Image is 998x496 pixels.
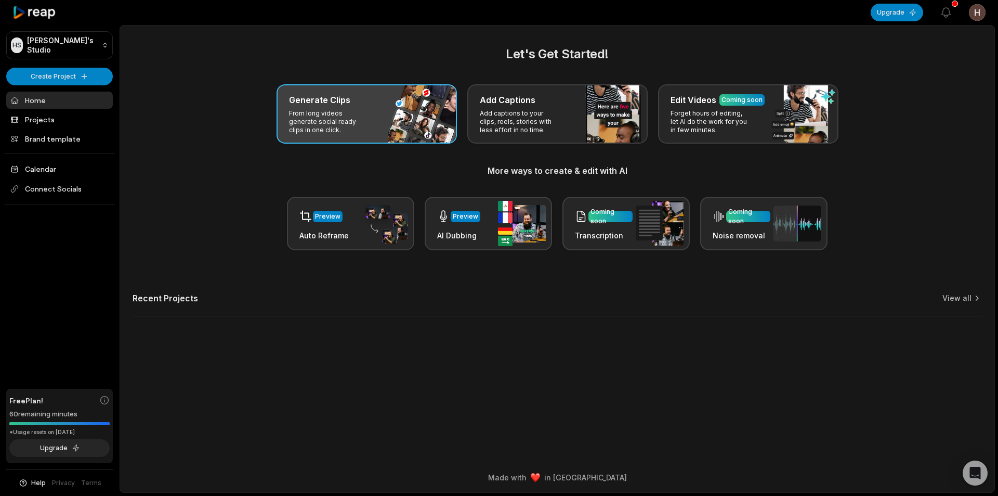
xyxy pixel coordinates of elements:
[721,95,763,105] div: Coming soon
[133,164,982,177] h3: More ways to create & edit with AI
[531,473,540,482] img: heart emoji
[11,37,23,53] div: HS
[671,94,716,106] h3: Edit Videos
[636,201,684,246] img: transcription.png
[9,439,110,457] button: Upgrade
[575,230,633,241] h3: Transcription
[6,180,113,198] span: Connect Socials
[6,111,113,128] a: Projects
[6,130,113,147] a: Brand template
[871,4,923,21] button: Upgrade
[942,293,971,303] a: View all
[360,204,408,244] img: auto_reframe.png
[18,478,46,488] button: Help
[6,68,113,85] button: Create Project
[27,36,98,55] p: [PERSON_NAME]'s Studio
[480,109,560,134] p: Add captions to your clips, reels, stories with less effort in no time.
[133,293,198,303] h2: Recent Projects
[9,428,110,436] div: *Usage resets on [DATE]
[129,472,985,483] div: Made with in [GEOGRAPHIC_DATA]
[133,45,982,63] h2: Let's Get Started!
[31,478,46,488] span: Help
[315,212,340,221] div: Preview
[713,230,770,241] h3: Noise removal
[6,160,113,177] a: Calendar
[963,461,988,486] div: Open Intercom Messenger
[289,94,350,106] h3: Generate Clips
[52,478,75,488] a: Privacy
[728,207,768,226] div: Coming soon
[299,230,349,241] h3: Auto Reframe
[480,94,535,106] h3: Add Captions
[453,212,478,221] div: Preview
[9,395,43,406] span: Free Plan!
[289,109,370,134] p: From long videos generate social ready clips in one click.
[6,92,113,109] a: Home
[773,206,821,241] img: noise_removal.png
[498,201,546,246] img: ai_dubbing.png
[437,230,480,241] h3: AI Dubbing
[671,109,751,134] p: Forget hours of editing, let AI do the work for you in few minutes.
[9,409,110,419] div: 60 remaining minutes
[590,207,631,226] div: Coming soon
[81,478,101,488] a: Terms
